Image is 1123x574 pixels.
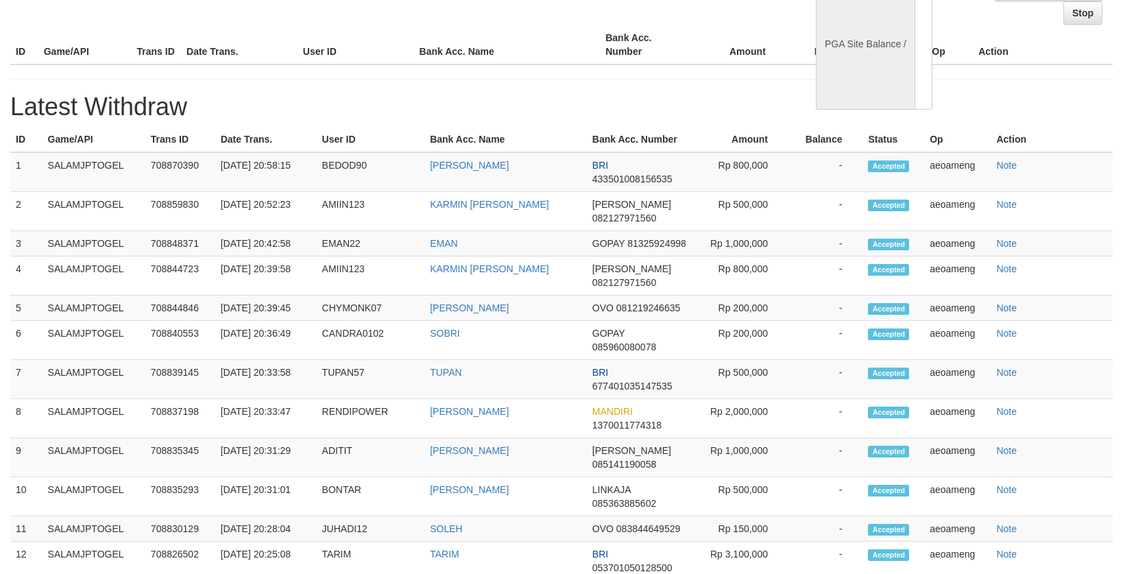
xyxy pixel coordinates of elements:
[695,127,788,152] th: Amount
[298,25,414,64] th: User ID
[317,438,425,477] td: ADITIT
[592,367,608,378] span: BRI
[695,477,788,516] td: Rp 500,000
[43,399,145,438] td: SALAMJPTOGEL
[868,160,909,172] span: Accepted
[996,523,1017,534] a: Note
[924,127,991,152] th: Op
[973,25,1113,64] th: Action
[695,516,788,542] td: Rp 150,000
[996,549,1017,560] a: Note
[996,238,1017,249] a: Note
[145,321,215,360] td: 708840553
[10,256,43,296] td: 4
[592,302,614,313] span: OVO
[145,192,215,231] td: 708859830
[317,256,425,296] td: AMIIN123
[695,360,788,399] td: Rp 500,000
[592,199,671,210] span: [PERSON_NAME]
[862,127,924,152] th: Status
[215,516,317,542] td: [DATE] 20:28:04
[592,484,631,495] span: LINKAJA
[145,399,215,438] td: 708837198
[430,328,460,339] a: SOBRI
[215,360,317,399] td: [DATE] 20:33:58
[430,445,509,456] a: [PERSON_NAME]
[693,25,786,64] th: Amount
[592,562,673,573] span: 053701050128500
[786,25,872,64] th: Balance
[788,192,863,231] td: -
[600,25,693,64] th: Bank Acc. Number
[788,477,863,516] td: -
[317,152,425,192] td: BEDOD90
[43,152,145,192] td: SALAMJPTOGEL
[317,516,425,542] td: JUHADI12
[10,25,38,64] th: ID
[924,296,991,321] td: aeoameng
[10,399,43,438] td: 8
[414,25,601,64] th: Bank Acc. Name
[430,199,548,210] a: KARMIN [PERSON_NAME]
[695,321,788,360] td: Rp 200,000
[996,445,1017,456] a: Note
[430,484,509,495] a: [PERSON_NAME]
[592,160,608,171] span: BRI
[43,477,145,516] td: SALAMJPTOGEL
[996,302,1017,313] a: Note
[43,321,145,360] td: SALAMJPTOGEL
[317,321,425,360] td: CANDRA0102
[592,174,673,184] span: 433501008156535
[145,127,215,152] th: Trans ID
[43,516,145,542] td: SALAMJPTOGEL
[430,238,457,249] a: EMAN
[215,152,317,192] td: [DATE] 20:58:15
[43,360,145,399] td: SALAMJPTOGEL
[10,360,43,399] td: 7
[695,296,788,321] td: Rp 200,000
[145,296,215,321] td: 708844846
[430,523,462,534] a: SOLEH
[10,438,43,477] td: 9
[43,438,145,477] td: SALAMJPTOGEL
[924,399,991,438] td: aeoameng
[868,200,909,211] span: Accepted
[924,360,991,399] td: aeoameng
[926,25,973,64] th: Op
[430,302,509,313] a: [PERSON_NAME]
[627,238,686,249] span: 81325924998
[996,263,1017,274] a: Note
[868,239,909,250] span: Accepted
[868,485,909,497] span: Accepted
[317,231,425,256] td: EMAN22
[788,127,863,152] th: Balance
[592,406,633,417] span: MANDIRI
[215,192,317,231] td: [DATE] 20:52:23
[43,127,145,152] th: Game/API
[788,438,863,477] td: -
[10,93,1113,121] h1: Latest Withdraw
[996,160,1017,171] a: Note
[215,399,317,438] td: [DATE] 20:33:47
[215,321,317,360] td: [DATE] 20:36:49
[317,399,425,438] td: RENDIPOWER
[592,342,656,352] span: 085960080078
[788,399,863,438] td: -
[868,549,909,561] span: Accepted
[215,438,317,477] td: [DATE] 20:31:29
[616,523,680,534] span: 083844649529
[788,296,863,321] td: -
[145,256,215,296] td: 708844723
[10,516,43,542] td: 11
[592,238,625,249] span: GOPAY
[788,231,863,256] td: -
[317,192,425,231] td: AMIIN123
[215,127,317,152] th: Date Trans.
[430,160,509,171] a: [PERSON_NAME]
[430,263,548,274] a: KARMIN [PERSON_NAME]
[924,256,991,296] td: aeoameng
[868,264,909,276] span: Accepted
[924,231,991,256] td: aeoameng
[788,516,863,542] td: -
[38,25,132,64] th: Game/API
